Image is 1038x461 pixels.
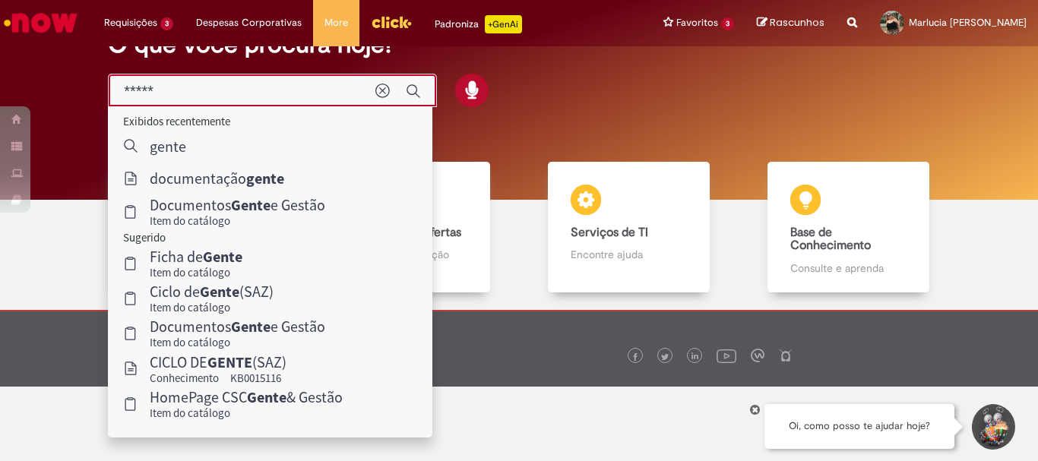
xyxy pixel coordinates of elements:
[571,225,648,240] b: Serviços de TI
[790,260,906,276] p: Consulte e aprenda
[519,162,739,293] a: Serviços de TI Encontre ajuda
[631,353,639,361] img: logo_footer_facebook.png
[80,162,299,293] a: Tirar dúvidas Tirar dúvidas com Lupi Assist e Gen Ai
[751,349,764,362] img: logo_footer_workplace.png
[661,353,669,361] img: logo_footer_twitter.png
[104,15,157,30] span: Requisições
[676,15,718,30] span: Favoritos
[739,162,958,293] a: Base de Conhecimento Consulte e aprenda
[571,247,686,262] p: Encontre ajuda
[196,15,302,30] span: Despesas Corporativas
[757,16,824,30] a: Rascunhos
[779,349,793,362] img: logo_footer_naosei.png
[717,346,736,365] img: logo_footer_youtube.png
[324,15,348,30] span: More
[691,352,699,362] img: logo_footer_linkedin.png
[790,225,871,254] b: Base de Conhecimento
[108,31,930,58] h2: O que você procura hoje?
[721,17,734,30] span: 3
[435,15,522,33] div: Padroniza
[970,404,1015,450] button: Iniciar Conversa de Suporte
[371,11,412,33] img: click_logo_yellow_360x200.png
[2,8,80,38] img: ServiceNow
[160,17,173,30] span: 3
[770,15,824,30] span: Rascunhos
[485,15,522,33] p: +GenAi
[909,16,1027,29] span: Marlucia [PERSON_NAME]
[764,404,954,449] div: Oi, como posso te ajudar hoje?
